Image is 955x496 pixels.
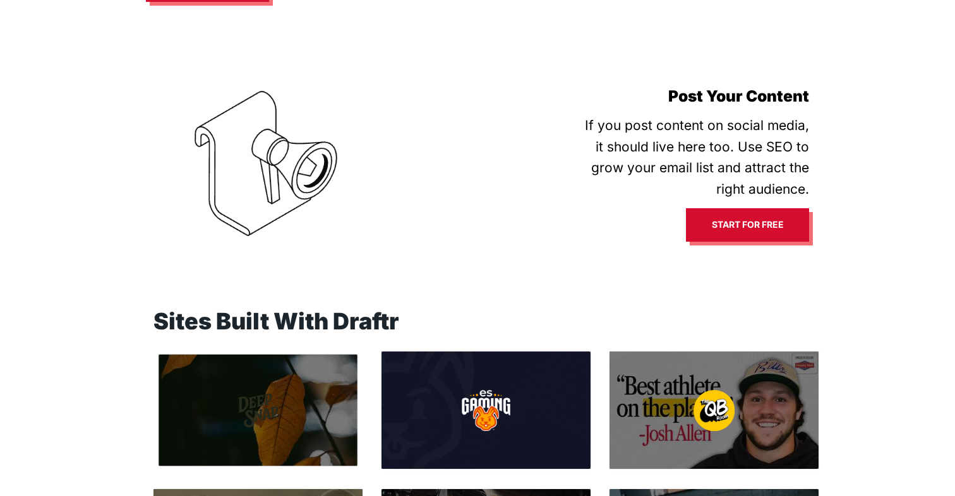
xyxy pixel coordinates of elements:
div: Sites Built With Draftr [153,310,828,333]
img: medium_84217cd7bc.png [462,390,510,431]
a: Start for free [686,208,809,242]
img: medium_f50791944c.png [694,390,735,431]
h3: Post Your Content [487,85,809,110]
img: medium_da3855fcc4.png [234,390,282,431]
img: publication-image.gif [146,44,386,283]
p: If you post content on social media, it should live here too. Use SEO to grow your email list and... [575,115,809,199]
